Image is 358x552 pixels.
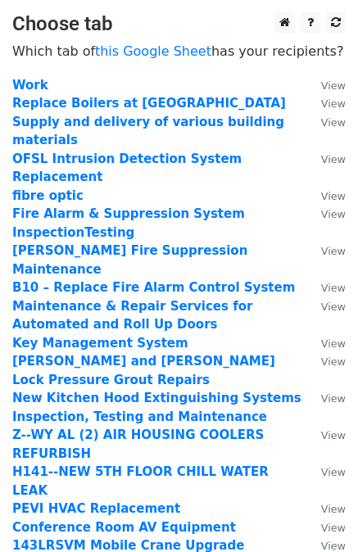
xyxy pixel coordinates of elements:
[12,336,188,351] a: Key Management System
[12,520,236,535] a: Conference Room AV Equipment
[321,429,346,441] small: View
[12,501,180,516] a: PEVI HVAC Replacement
[321,245,346,257] small: View
[305,299,346,314] a: View
[12,206,245,240] a: Fire Alarm & Suppression System InspectionTesting
[305,152,346,166] a: View
[321,97,346,110] small: View
[305,336,346,351] a: View
[12,354,275,387] a: [PERSON_NAME] and [PERSON_NAME] Lock Pressure Grout Repairs
[321,301,346,313] small: View
[12,152,242,185] a: OFSL Intrusion Detection System Replacement
[12,188,84,203] a: fibre optic
[321,337,346,350] small: View
[12,299,252,333] a: Maintenance & Repair Services for Automated and Roll Up Doors
[305,391,346,405] a: View
[305,78,346,93] a: View
[12,115,284,148] a: Supply and delivery of various building materials
[321,466,346,478] small: View
[321,522,346,534] small: View
[305,354,346,369] a: View
[305,428,346,442] a: View
[321,153,346,165] small: View
[321,540,346,552] small: View
[305,188,346,203] a: View
[12,464,269,498] a: H141--NEW 5TH FLOOR CHILL WATER LEAK
[321,503,346,515] small: View
[12,12,346,36] h3: Choose tab
[305,115,346,129] a: View
[321,190,346,202] small: View
[95,43,211,59] a: this Google Sheet
[305,280,346,295] a: View
[321,392,346,405] small: View
[321,79,346,92] small: View
[305,501,346,516] a: View
[12,78,48,93] a: Work
[12,43,346,60] p: Which tab of has your recipients?
[12,243,247,277] a: [PERSON_NAME] Fire Suppression Maintenance
[321,116,346,129] small: View
[305,206,346,221] a: View
[12,280,295,295] a: B10 – Replace Fire Alarm Control System
[321,282,346,294] small: View
[305,96,346,111] a: View
[305,464,346,479] a: View
[12,96,286,111] a: Replace Boilers at [GEOGRAPHIC_DATA]
[12,391,301,424] a: New Kitchen Hood Extinguishing Systems Inspection, Testing and Maintenance
[321,355,346,368] small: View
[305,520,346,535] a: View
[12,428,264,461] a: Z--WY AL (2) AIR HOUSING COOLERS REFURBISH
[305,243,346,258] a: View
[321,208,346,220] small: View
